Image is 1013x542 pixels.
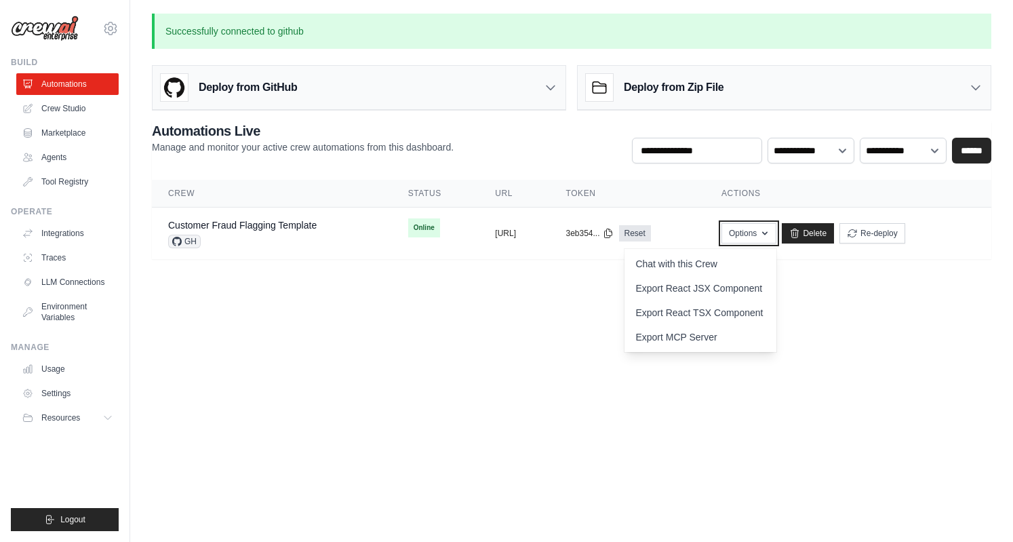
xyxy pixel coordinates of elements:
[619,225,651,241] a: Reset
[152,140,454,154] p: Manage and monitor your active crew automations from this dashboard.
[168,235,201,248] span: GH
[152,180,392,208] th: Crew
[11,206,119,217] div: Operate
[16,98,119,119] a: Crew Studio
[16,73,119,95] a: Automations
[152,121,454,140] h2: Automations Live
[705,180,991,208] th: Actions
[565,228,613,239] button: 3eb354...
[624,79,723,96] h3: Deploy from Zip File
[624,276,776,301] a: Export React JSX Component
[624,325,776,349] a: Export MCP Server
[16,296,119,328] a: Environment Variables
[11,16,79,41] img: Logo
[199,79,297,96] h3: Deploy from GitHub
[60,514,85,525] span: Logout
[479,180,549,208] th: URL
[392,180,479,208] th: Status
[624,252,776,276] a: Chat with this Crew
[16,271,119,293] a: LLM Connections
[16,122,119,144] a: Marketplace
[16,383,119,404] a: Settings
[152,14,991,49] p: Successfully connected to github
[41,412,80,423] span: Resources
[549,180,705,208] th: Token
[839,223,905,244] button: Re-deploy
[16,247,119,269] a: Traces
[721,223,776,244] button: Options
[782,223,834,244] a: Delete
[168,220,317,231] a: Customer Fraud Flagging Template
[408,218,440,237] span: Online
[16,222,119,244] a: Integrations
[16,147,119,168] a: Agents
[16,358,119,380] a: Usage
[11,57,119,68] div: Build
[11,508,119,531] button: Logout
[16,171,119,193] a: Tool Registry
[11,342,119,353] div: Manage
[624,301,776,325] a: Export React TSX Component
[161,74,188,101] img: GitHub Logo
[16,407,119,429] button: Resources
